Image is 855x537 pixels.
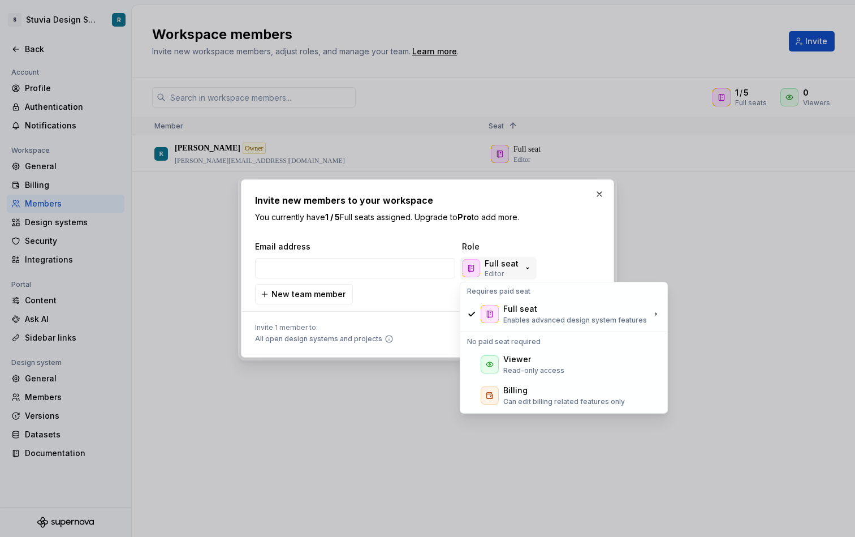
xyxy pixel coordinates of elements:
[503,397,625,406] p: Can edit billing related features only
[463,335,665,349] div: No paid seat required
[255,194,600,207] h2: Invite new members to your workspace
[503,316,647,325] p: Enables advanced design system features
[485,258,519,269] p: Full seat
[460,257,537,280] button: Full seatEditor
[457,212,472,222] strong: Pro
[485,269,504,278] p: Editor
[255,284,353,304] button: New team member
[503,303,537,315] div: Full seat
[255,323,394,332] span: Invite 1 member to:
[503,385,528,396] div: Billing
[463,285,665,298] div: Requires paid seat
[503,354,531,365] div: Viewer
[255,334,382,343] span: All open design systems and projects
[325,212,340,222] b: 1 / 5
[255,212,600,223] p: You currently have Full seats assigned. Upgrade to to add more.
[271,289,346,300] span: New team member
[503,366,564,375] p: Read-only access
[255,241,457,252] span: Email address
[462,241,575,252] span: Role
